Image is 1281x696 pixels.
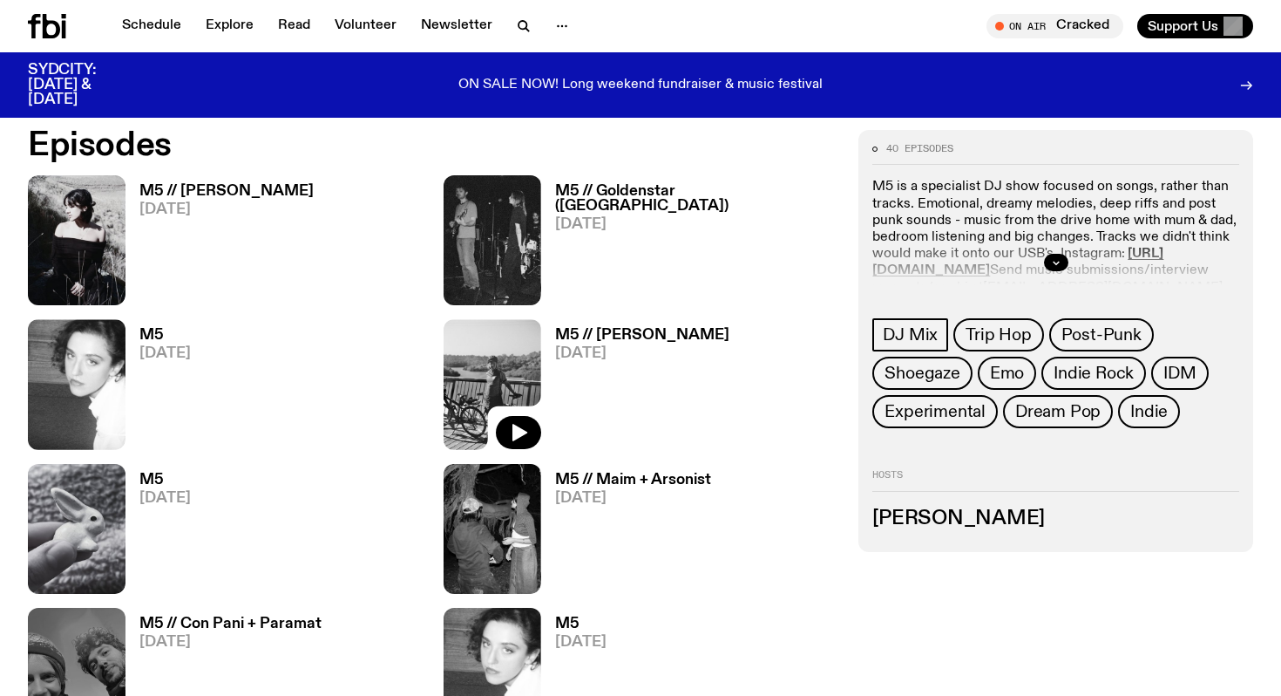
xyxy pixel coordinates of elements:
[978,357,1036,390] a: Emo
[458,78,823,93] p: ON SALE NOW! Long weekend fundraiser & music festival
[541,328,729,449] a: M5 // [PERSON_NAME][DATE]
[872,357,972,390] a: Shoegaze
[1163,364,1196,383] span: IDM
[139,202,314,217] span: [DATE]
[1151,357,1208,390] a: IDM
[125,473,191,594] a: M5[DATE]
[953,318,1043,351] a: Trip Hop
[555,473,711,488] h3: M5 // Maim + Arsonist
[1148,18,1218,34] span: Support Us
[555,635,607,650] span: [DATE]
[872,318,948,351] a: DJ Mix
[555,184,838,214] h3: M5 // Goldenstar ([GEOGRAPHIC_DATA])
[872,470,1239,491] h2: Hosts
[555,217,838,232] span: [DATE]
[1130,402,1168,421] span: Indie
[139,328,191,343] h3: M5
[1061,325,1142,345] span: Post-Punk
[125,184,314,305] a: M5 // [PERSON_NAME][DATE]
[1054,364,1134,383] span: Indie Rock
[1118,395,1180,428] a: Indie
[555,346,729,361] span: [DATE]
[555,491,711,506] span: [DATE]
[541,473,711,594] a: M5 // Maim + Arsonist[DATE]
[139,184,314,199] h3: M5 // [PERSON_NAME]
[28,63,139,107] h3: SYDCITY: [DATE] & [DATE]
[139,346,191,361] span: [DATE]
[324,14,407,38] a: Volunteer
[1041,357,1146,390] a: Indie Rock
[139,473,191,488] h3: M5
[410,14,503,38] a: Newsletter
[1015,402,1101,421] span: Dream Pop
[28,319,125,449] img: A black and white photo of Lilly wearing a white blouse and looking up at the camera.
[139,635,322,650] span: [DATE]
[872,395,998,428] a: Experimental
[990,364,1024,383] span: Emo
[886,144,953,154] span: 40 episodes
[1049,318,1154,351] a: Post-Punk
[986,14,1123,38] button: On AirCracked
[268,14,321,38] a: Read
[195,14,264,38] a: Explore
[555,617,607,631] h3: M5
[125,328,191,449] a: M5[DATE]
[112,14,192,38] a: Schedule
[884,402,986,421] span: Experimental
[555,328,729,343] h3: M5 // [PERSON_NAME]
[966,325,1031,345] span: Trip Hop
[139,491,191,506] span: [DATE]
[139,617,322,631] h3: M5 // Con Pani + Paramat
[1137,14,1253,38] button: Support Us
[872,509,1239,529] h3: [PERSON_NAME]
[872,179,1239,313] p: M5 is a specialist DJ show focused on songs, rather than tracks. Emotional, dreamy melodies, deep...
[28,130,837,161] h2: Episodes
[1003,395,1113,428] a: Dream Pop
[541,184,838,305] a: M5 // Goldenstar ([GEOGRAPHIC_DATA])[DATE]
[883,325,938,345] span: DJ Mix
[884,364,959,383] span: Shoegaze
